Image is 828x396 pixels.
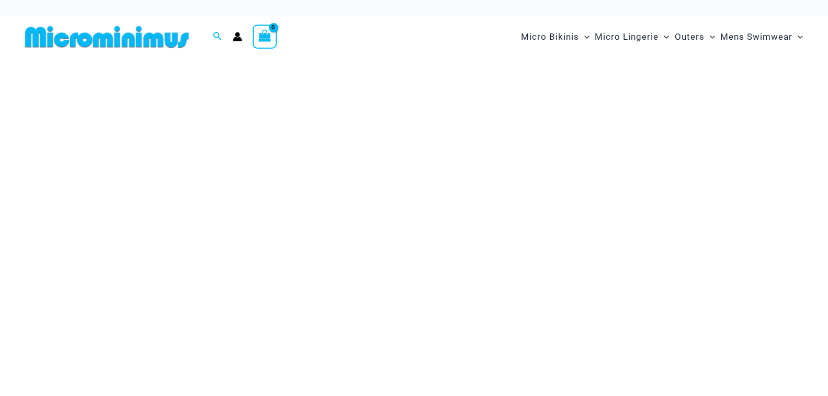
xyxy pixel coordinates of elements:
[718,21,806,53] a: Mens SwimwearMenu ToggleMenu Toggle
[213,30,222,43] a: Search icon link
[518,21,592,53] a: Micro BikinisMenu ToggleMenu Toggle
[579,24,589,50] span: Menu Toggle
[675,24,705,50] span: Outers
[672,21,718,53] a: OutersMenu ToggleMenu Toggle
[705,24,715,50] span: Menu Toggle
[592,21,672,53] a: Micro LingerieMenu ToggleMenu Toggle
[253,25,277,49] a: View Shopping Cart, empty
[233,32,242,41] a: Account icon link
[792,24,803,50] span: Menu Toggle
[517,19,807,54] nav: Site Navigation
[595,24,659,50] span: Micro Lingerie
[21,25,193,49] img: MM SHOP LOGO FLAT
[521,24,579,50] span: Micro Bikinis
[720,24,792,50] span: Mens Swimwear
[659,24,669,50] span: Menu Toggle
